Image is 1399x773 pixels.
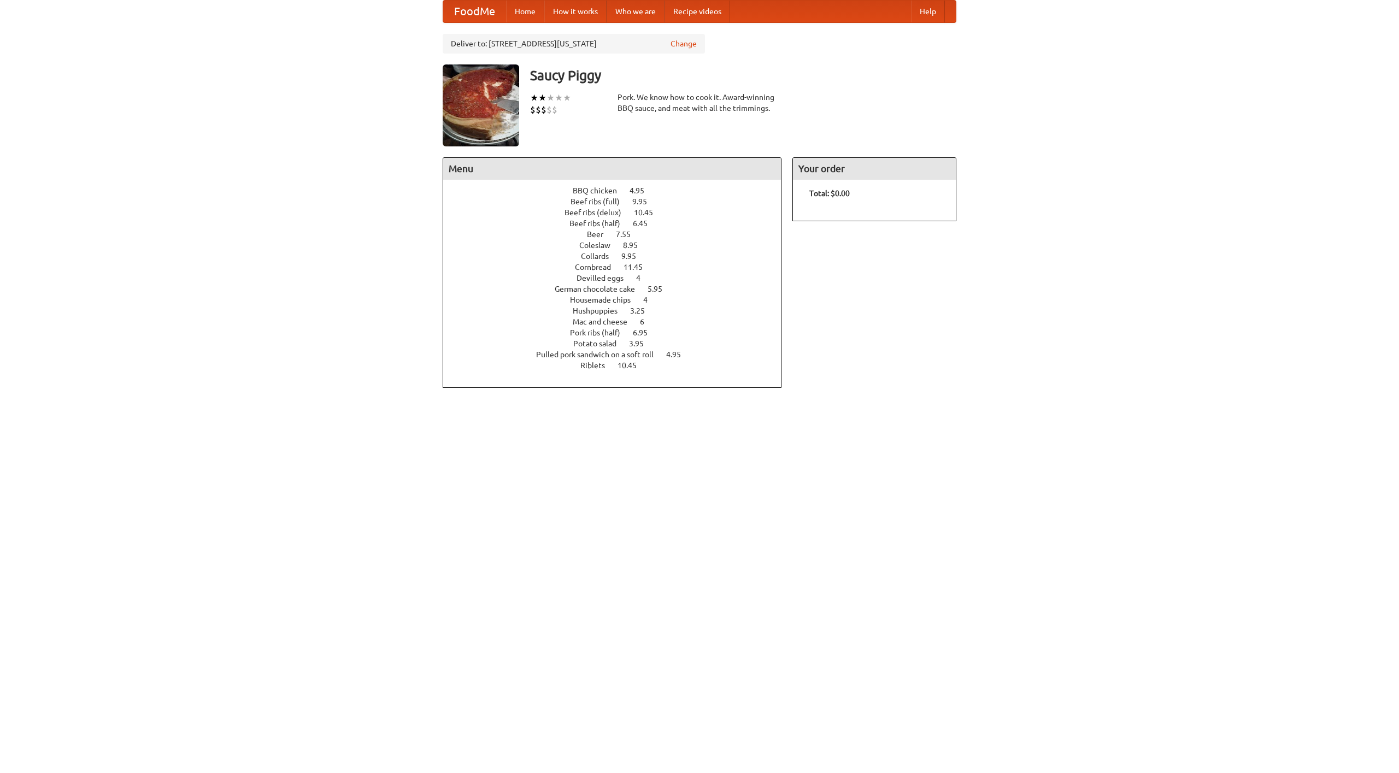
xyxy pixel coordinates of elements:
li: ★ [538,92,546,104]
span: 6 [640,317,655,326]
a: Hushpuppies 3.25 [573,306,665,315]
a: German chocolate cake 5.95 [555,285,683,293]
span: 9.95 [632,197,658,206]
span: Pulled pork sandwich on a soft roll [536,350,665,359]
span: 3.95 [629,339,655,348]
span: Beef ribs (full) [571,197,631,206]
a: Housemade chips 4 [570,296,668,304]
a: Beef ribs (half) 6.45 [569,219,668,228]
div: Pork. We know how to cook it. Award-winning BBQ sauce, and meat with all the trimmings. [618,92,781,114]
a: Cornbread 11.45 [575,263,663,272]
li: $ [546,104,552,116]
a: Pulled pork sandwich on a soft roll 4.95 [536,350,701,359]
a: Who we are [607,1,665,22]
a: Help [911,1,945,22]
span: 10.45 [618,361,648,370]
span: German chocolate cake [555,285,646,293]
a: Recipe videos [665,1,730,22]
span: Hushpuppies [573,306,628,315]
span: 5.95 [648,285,673,293]
div: Deliver to: [STREET_ADDRESS][US_STATE] [443,34,705,54]
a: FoodMe [443,1,506,22]
span: 6.95 [633,328,659,337]
a: Devilled eggs 4 [577,274,661,282]
span: Potato salad [573,339,627,348]
span: Riblets [580,361,616,370]
span: Collards [581,252,620,261]
span: 4.95 [630,186,655,195]
span: BBQ chicken [573,186,628,195]
span: Beef ribs (delux) [565,208,632,217]
li: ★ [555,92,563,104]
span: 7.55 [616,230,642,239]
a: Beef ribs (full) 9.95 [571,197,667,206]
a: Mac and cheese 6 [573,317,665,326]
span: Mac and cheese [573,317,638,326]
span: Cornbread [575,263,622,272]
span: Beer [587,230,614,239]
h3: Saucy Piggy [530,64,956,86]
span: 11.45 [624,263,654,272]
li: $ [541,104,546,116]
b: Total: $0.00 [809,189,850,198]
span: 6.45 [633,219,659,228]
a: Change [671,38,697,49]
a: Pork ribs (half) 6.95 [570,328,668,337]
a: Coleslaw 8.95 [579,241,658,250]
a: Collards 9.95 [581,252,656,261]
li: ★ [530,92,538,104]
span: Housemade chips [570,296,642,304]
span: 4.95 [666,350,692,359]
span: 10.45 [634,208,664,217]
li: $ [552,104,557,116]
span: Pork ribs (half) [570,328,631,337]
span: 4 [643,296,659,304]
span: 9.95 [621,252,647,261]
a: BBQ chicken 4.95 [573,186,665,195]
h4: Menu [443,158,781,180]
span: 8.95 [623,241,649,250]
li: ★ [563,92,571,104]
h4: Your order [793,158,956,180]
img: angular.jpg [443,64,519,146]
a: Potato salad 3.95 [573,339,664,348]
li: $ [530,104,536,116]
li: $ [536,104,541,116]
span: Beef ribs (half) [569,219,631,228]
a: How it works [544,1,607,22]
span: Coleslaw [579,241,621,250]
a: Riblets 10.45 [580,361,657,370]
a: Home [506,1,544,22]
a: Beef ribs (delux) 10.45 [565,208,673,217]
span: Devilled eggs [577,274,634,282]
li: ★ [546,92,555,104]
span: 4 [636,274,651,282]
a: Beer 7.55 [587,230,651,239]
span: 3.25 [630,306,656,315]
